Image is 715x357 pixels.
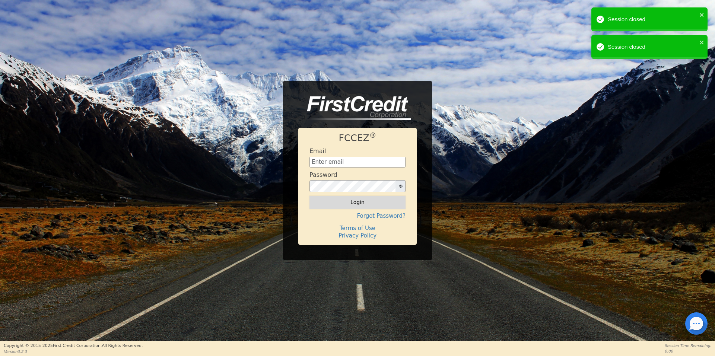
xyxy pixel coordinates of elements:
h4: Password [309,171,337,178]
input: Enter email [309,157,406,168]
h1: FCCEZ [309,133,406,144]
h4: Email [309,147,326,154]
h4: Forgot Password? [309,213,406,219]
p: Session Time Remaining: [665,343,711,348]
p: Version 3.2.3 [4,349,143,354]
p: 0:00 [665,348,711,354]
input: password [309,180,396,192]
h4: Privacy Policy [309,232,406,239]
button: Login [309,196,406,208]
div: Session closed [608,43,697,51]
button: close [699,10,705,19]
span: All Rights Reserved. [102,343,143,348]
p: Copyright © 2015- 2025 First Credit Corporation. [4,343,143,349]
div: Session closed [608,15,697,24]
img: logo-CMu_cnol.png [298,96,411,121]
h4: Terms of Use [309,225,406,232]
sup: ® [369,131,376,139]
button: close [699,38,705,47]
